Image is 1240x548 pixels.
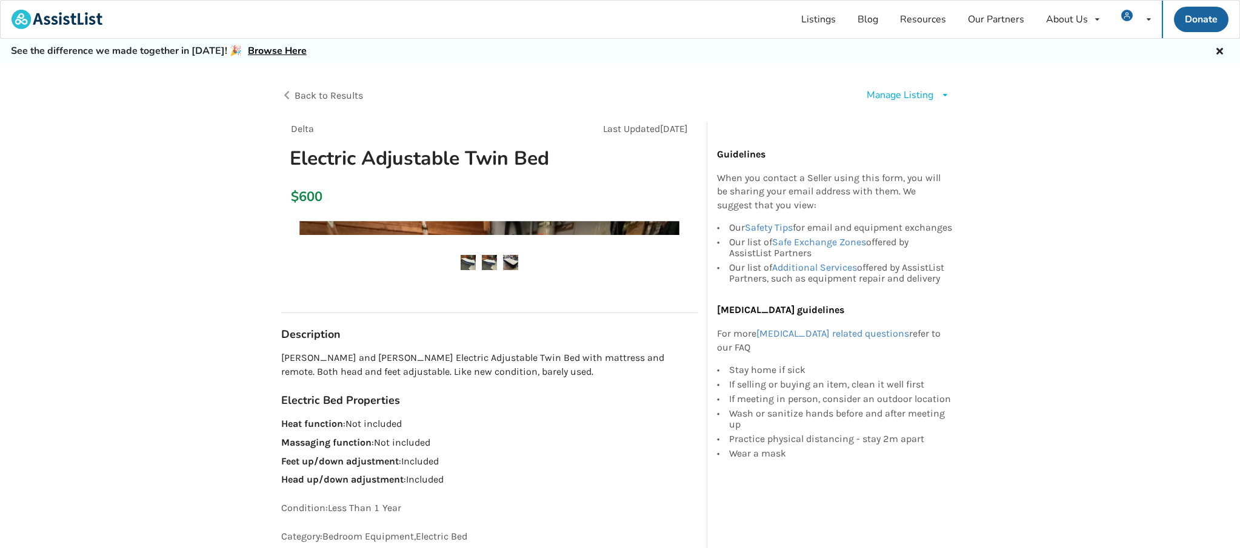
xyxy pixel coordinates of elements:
img: electric adjustable twin bed-electric bed-bedroom equipment-delta-assistlist-listing [482,255,497,270]
p: : Included [281,455,698,469]
div: Manage Listing [867,88,933,102]
div: Wear a mask [729,446,953,459]
strong: Massaging function [281,437,372,448]
span: Last Updated [603,123,660,134]
div: $600 [291,188,298,205]
a: Safety Tips [745,222,793,233]
div: If selling or buying an item, clean it well first [729,377,953,392]
div: Our list of offered by AssistList Partners, such as equipment repair and delivery [729,260,953,284]
p: Category: Bedroom Equipment , Electric Bed [281,530,698,544]
strong: Heat function [281,418,343,429]
div: Our for email and equipment exchanges [729,222,953,235]
p: Condition: Less Than 1 Year [281,501,698,515]
div: Stay home if sick [729,365,953,377]
a: Our Partners [957,1,1035,38]
img: electric adjustable twin bed-electric bed-bedroom equipment-delta-assistlist-listing [461,255,476,270]
h3: Description [281,328,698,342]
a: [MEDICAL_DATA] related questions [756,328,909,339]
img: electric adjustable twin bed-electric bed-bedroom equipment-delta-assistlist-listing [503,255,518,270]
p: : Included [281,473,698,487]
div: Wash or sanitize hands before and after meeting up [729,406,953,432]
img: user icon [1121,10,1133,21]
p: [PERSON_NAME] and [PERSON_NAME] Electric Adjustable Twin Bed with mattress and remote. Both head ... [281,351,698,379]
b: [MEDICAL_DATA] guidelines [717,304,844,315]
a: Listings [790,1,847,38]
a: Donate [1174,7,1228,32]
a: Blog [847,1,889,38]
a: Safe Exchange Zones [772,236,866,248]
strong: Feet up/down adjustment [281,455,399,467]
h3: Electric Bed Properties [281,394,698,408]
div: About Us [1046,15,1088,24]
div: If meeting in person, consider an outdoor location [729,392,953,406]
a: Browse Here [248,44,307,58]
strong: Head up/down adjustment [281,474,404,485]
span: [DATE] [660,123,688,134]
a: Resources [889,1,957,38]
p: : Not included [281,417,698,431]
p: For more refer to our FAQ [717,327,953,355]
h1: Electric Adjustable Twin Bed [280,146,567,171]
h5: See the difference we made together in [DATE]! 🎉 [11,45,307,58]
span: Delta [291,123,314,134]
a: Additional Services [772,262,857,273]
img: assistlist-logo [12,10,102,29]
p: : Not included [281,436,698,450]
p: When you contact a Seller using this form, you will be sharing your email address with them. We s... [717,171,953,213]
b: Guidelines [717,148,765,160]
div: Practice physical distancing - stay 2m apart [729,432,953,446]
div: Our list of offered by AssistList Partners [729,235,953,260]
span: Back to Results [295,90,363,101]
